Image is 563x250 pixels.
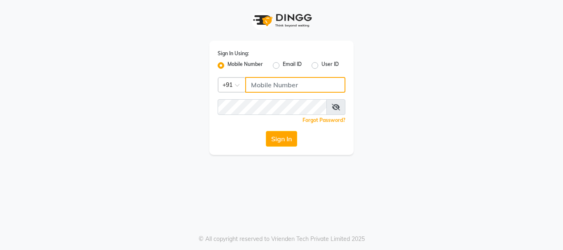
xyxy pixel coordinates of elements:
input: Username [218,99,327,115]
label: Email ID [283,61,302,70]
label: Mobile Number [228,61,263,70]
input: Username [245,77,345,93]
label: Sign In Using: [218,50,249,57]
img: logo1.svg [249,8,314,33]
button: Sign In [266,131,297,147]
a: Forgot Password? [303,117,345,123]
label: User ID [321,61,339,70]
